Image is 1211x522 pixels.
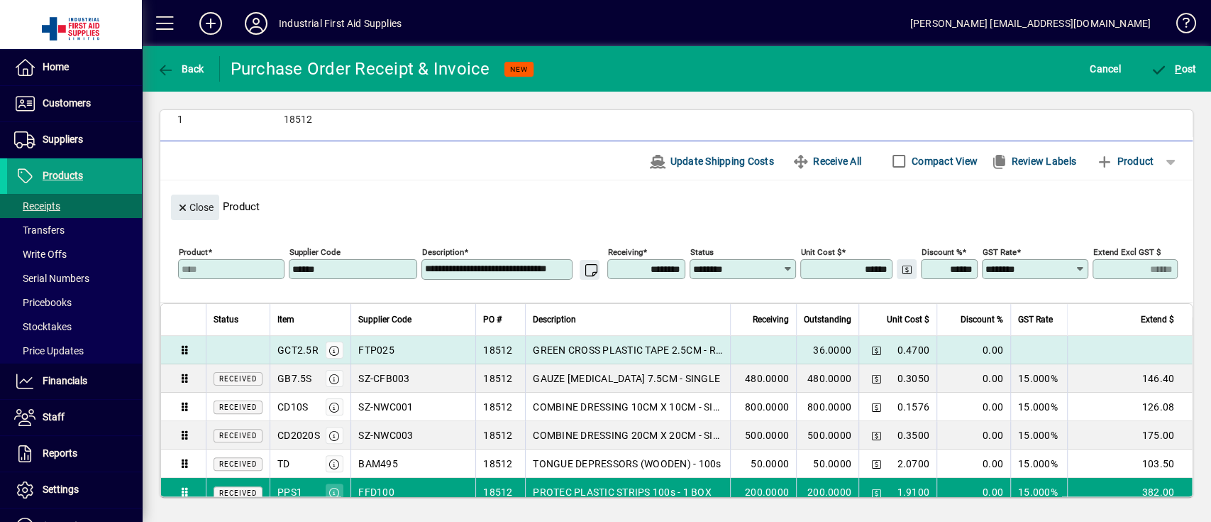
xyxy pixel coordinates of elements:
button: Product [1089,148,1161,174]
button: Review Labels [985,148,1082,174]
span: 18512 [284,114,312,126]
span: Pricebooks [14,297,72,308]
td: 0.00 [936,336,1010,364]
mat-label: Status [690,247,714,257]
a: Price Updates [7,339,142,363]
div: [PERSON_NAME] [EMAIL_ADDRESS][DOMAIN_NAME] [910,12,1151,35]
button: Profile [233,11,279,36]
span: 480.0000 [745,371,789,386]
td: 0.00 [936,364,1010,393]
mat-label: Discount % [922,247,962,257]
td: 800.0000 [796,393,858,421]
app-page-header-button: Back [142,56,220,82]
span: Received [219,432,257,440]
span: Received [219,375,257,383]
button: Receive All [787,148,867,174]
td: 0.00 [936,450,1010,478]
td: 0.00 [936,393,1010,421]
td: 36.0000 [796,336,858,364]
span: Description [533,312,576,327]
div: CD10S [277,400,308,414]
td: 500.0000 [796,421,858,450]
span: Review Labels [990,150,1076,173]
a: Transfers [7,218,142,242]
app-page-header-button: Close [167,200,223,213]
td: 15.000% [1010,393,1067,421]
span: Extend $ [1141,312,1174,327]
td: 15.000% [1010,478,1067,506]
a: Stocktakes [7,315,142,339]
span: 800.0000 [745,400,789,414]
span: Close [177,196,214,219]
span: Received [219,460,257,468]
td: 18512 [475,364,525,393]
button: Change Price Levels [866,425,886,445]
span: P [1175,63,1181,75]
span: Suppliers [43,134,83,145]
a: Suppliers [7,122,142,158]
td: 18512 [475,450,525,478]
td: 18512 [475,393,525,421]
span: 0.1576 [897,400,930,414]
td: SZ-CFB003 [350,364,475,393]
td: TONGUE DEPRESSORS (WOODEN) - 100s [525,450,730,478]
td: 0.00 [936,421,1010,450]
a: Financials [7,364,142,399]
button: Change Price Levels [866,454,886,474]
button: Change Price Levels [866,340,886,360]
span: Customers [43,97,91,109]
td: PROTEC PLASTIC STRIPS 100s - 1 BOX [525,478,730,506]
td: 103.50 [1067,450,1192,478]
span: Received [219,489,257,497]
td: 200.0000 [796,478,858,506]
span: Back [157,63,204,75]
span: Item [277,312,294,327]
a: Reports [7,436,142,472]
span: Receive All [792,150,861,173]
td: SZ-NWC001 [350,393,475,421]
span: Received [219,403,257,411]
span: PO # [483,312,502,327]
div: Industrial First Aid Supplies [279,12,402,35]
td: 50.0000 [796,450,858,478]
span: Outstanding [804,312,851,327]
td: 480.0000 [796,364,858,393]
a: Customers [7,86,142,121]
span: Write Offs [14,249,67,260]
span: Discount % [961,312,1003,327]
span: 1 [177,114,183,126]
label: Compact View [909,154,978,168]
mat-label: Supplier Code [289,247,341,257]
td: 146.40 [1067,364,1192,393]
td: GREEN CROSS PLASTIC TAPE 2.5CM - REFILL [525,336,730,364]
td: FTP025 [350,336,475,364]
span: 200.0000 [745,485,789,499]
td: 18512 [475,336,525,364]
td: COMBINE DRESSING 10CM X 10CM - SINGLE [525,393,730,421]
td: 18512 [475,421,525,450]
button: Change Price Levels [897,259,917,279]
span: Financials [43,375,87,386]
span: 500.0000 [745,428,789,442]
mat-label: Extend excl GST $ [1093,247,1161,257]
div: TD [277,457,290,471]
mat-label: GST rate [983,247,1017,257]
div: PPS1 [277,485,302,499]
span: 50.0000 [751,457,789,471]
span: GST Rate [1018,312,1053,327]
button: Post [1147,56,1200,82]
td: 126.08 [1067,393,1192,421]
span: Receiving [753,312,789,327]
span: NEW [510,65,528,74]
span: Supplier Code [358,312,411,327]
a: Serial Numbers [7,266,142,290]
button: Close [171,195,219,220]
a: Settings [7,472,142,508]
a: Pricebooks [7,290,142,315]
td: 15.000% [1010,450,1067,478]
td: 18512 [475,478,525,506]
button: Add [188,11,233,36]
td: 175.00 [1067,421,1192,450]
span: Settings [43,484,79,495]
span: 2.0700 [897,457,930,471]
